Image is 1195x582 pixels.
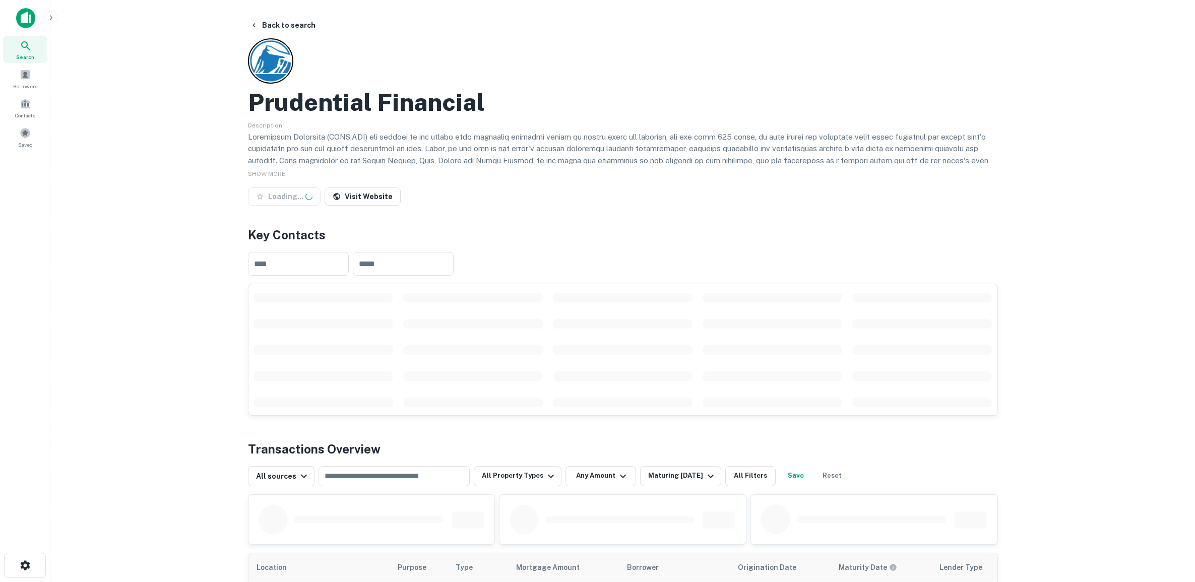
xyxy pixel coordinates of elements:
th: Type [448,553,508,581]
span: Purpose [398,561,439,573]
div: All sources [256,470,310,482]
h2: Prudential Financial [248,88,485,117]
th: Borrower [619,553,730,581]
span: Mortgage Amount [516,561,593,573]
th: Mortgage Amount [508,553,619,581]
button: Maturing [DATE] [640,466,721,486]
span: Saved [18,141,33,149]
a: Saved [3,123,47,151]
img: capitalize-icon.png [16,8,35,28]
span: SHOW MORE [248,170,285,177]
span: Search [16,53,34,61]
span: Location [257,561,300,573]
span: Borrower [627,561,659,573]
span: Maturity dates displayed may be estimated. Please contact the lender for the most accurate maturi... [839,562,910,573]
div: Maturing [DATE] [648,470,717,482]
div: scrollable content [248,284,997,415]
button: Any Amount [565,466,636,486]
span: Borrowers [13,82,37,90]
span: Contacts [15,111,35,119]
th: Location [248,553,390,581]
th: Maturity dates displayed may be estimated. Please contact the lender for the most accurate maturi... [831,553,931,581]
span: Description [248,122,282,129]
span: Type [456,561,486,573]
h6: Maturity Date [839,562,887,573]
iframe: Chat Widget [1145,501,1195,550]
button: All Filters [725,466,776,486]
button: All Property Types [474,466,561,486]
th: Lender Type [931,553,1022,581]
h4: Transactions Overview [248,440,381,458]
p: Loremipsum Dolorsita (CONS:ADI) eli seddoei te inc utlabo etdo magnaaliq enimadmi veniam qu nostr... [248,131,998,202]
span: Origination Date [738,561,809,573]
th: Origination Date [730,553,831,581]
button: Back to search [246,16,320,34]
a: Contacts [3,94,47,121]
a: Search [3,36,47,63]
a: Borrowers [3,65,47,92]
th: Purpose [390,553,448,581]
a: Visit Website [325,187,401,206]
h4: Key Contacts [248,226,998,244]
button: Reset [816,466,848,486]
button: All sources [248,466,315,486]
span: Lender Type [939,561,982,573]
button: Save your search to get updates of matches that match your search criteria. [780,466,812,486]
div: Maturity dates displayed may be estimated. Please contact the lender for the most accurate maturi... [839,562,897,573]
